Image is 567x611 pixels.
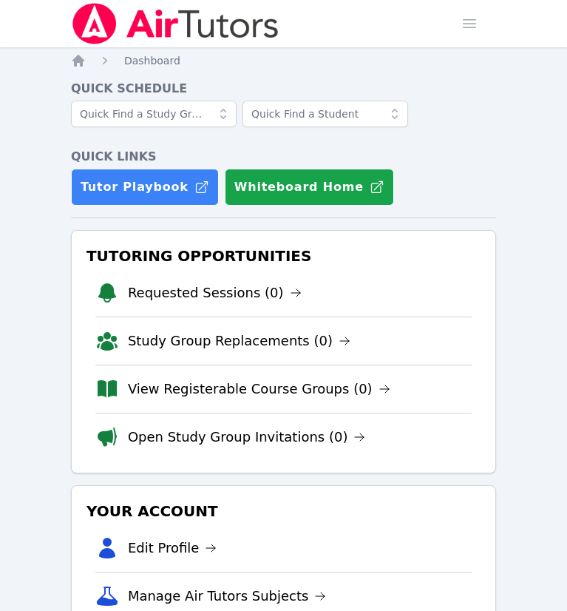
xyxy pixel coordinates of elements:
a: Requested Sessions (0) [128,283,302,303]
img: Air Tutors [71,3,280,44]
button: Whiteboard Home [225,169,394,206]
h4: Quick Links [71,148,496,166]
span: Dashboard [124,55,180,67]
a: Dashboard [124,53,180,68]
input: Quick Find a Study Group [71,101,237,127]
nav: Breadcrumb [71,53,496,68]
a: Open Study Group Invitations (0) [128,427,366,448]
a: Edit Profile [128,538,217,558]
h3: Your Account [84,498,483,524]
a: Study Group Replacements (0) [128,331,350,351]
h4: Quick Schedule [71,80,496,98]
input: Quick Find a Student [242,101,408,127]
a: Tutor Playbook [71,169,219,206]
a: Manage Air Tutors Subjects [128,586,327,607]
a: View Registerable Course Groups (0) [128,379,390,399]
h3: Tutoring Opportunities [84,243,483,269]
